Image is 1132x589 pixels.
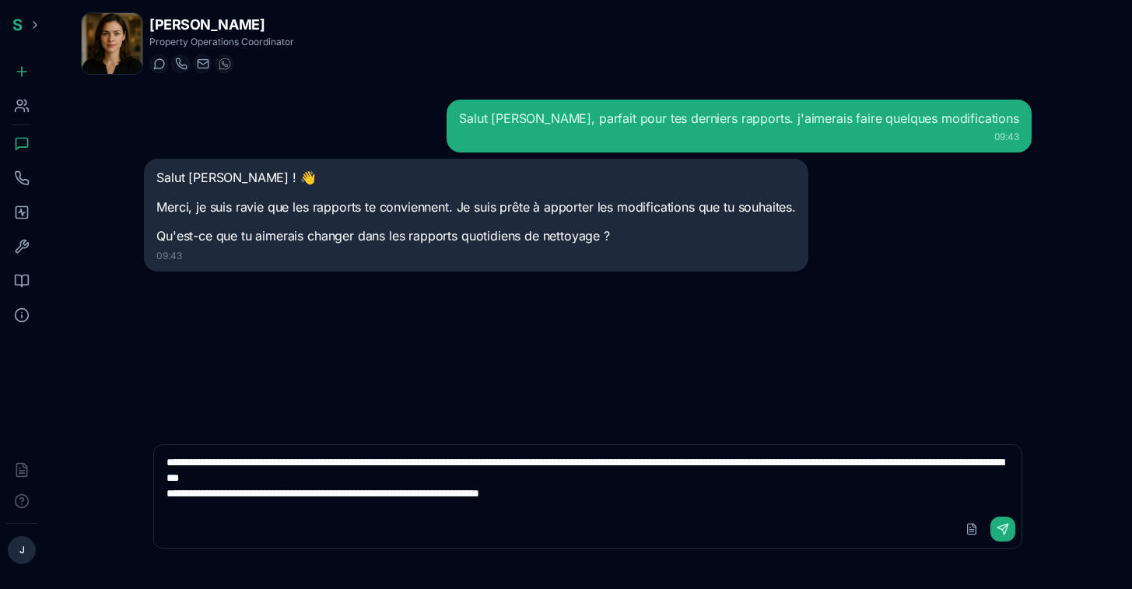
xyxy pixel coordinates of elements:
[82,13,142,74] img: Matilda Lemieux
[19,544,25,556] span: J
[219,58,231,70] img: WhatsApp
[193,54,212,73] button: Send email to matilda.lemieux@getspinnable.ai
[156,198,796,218] p: Merci, je suis ravie que les rapports te conviennent. Je suis prête à apporter les modifications ...
[149,54,168,73] button: Start a chat with Matilda Lemieux
[156,226,796,247] p: Qu'est-ce que tu aimerais changer dans les rapports quotidiens de nettoyage ?
[459,131,1019,143] div: 09:43
[171,54,190,73] button: Start a call with Matilda Lemieux
[149,14,294,36] h1: [PERSON_NAME]
[459,109,1019,128] div: Salut [PERSON_NAME], parfait pour tes derniers rapports. j'aimerais faire quelques modifications
[156,250,796,262] div: 09:43
[156,168,796,188] p: Salut [PERSON_NAME] ! 👋
[215,54,233,73] button: WhatsApp
[12,16,23,34] span: S
[149,36,294,48] p: Property Operations Coordinator
[8,536,36,564] button: J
